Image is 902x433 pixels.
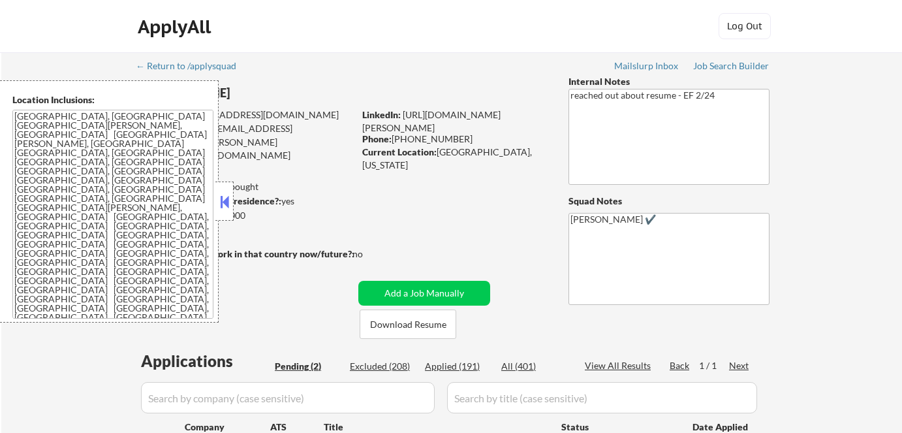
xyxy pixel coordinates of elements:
[358,281,490,306] button: Add a Job Manually
[137,136,354,161] div: [PERSON_NAME][EMAIL_ADDRESS][DOMAIN_NAME]
[362,109,401,120] strong: LinkedIn:
[12,93,213,106] div: Location Inclusions:
[362,109,501,133] a: [URL][DOMAIN_NAME][PERSON_NAME]
[693,61,770,74] a: Job Search Builder
[362,146,437,157] strong: Current Location:
[350,360,415,373] div: Excluded (208)
[568,75,770,88] div: Internal Notes
[501,360,567,373] div: All (401)
[275,360,340,373] div: Pending (2)
[670,359,691,372] div: Back
[141,382,435,413] input: Search by company (case sensitive)
[138,108,354,121] div: [EMAIL_ADDRESS][DOMAIN_NAME]
[136,180,354,193] div: 191 sent / 200 bought
[362,133,392,144] strong: Phone:
[136,209,354,222] div: $110,000
[729,359,750,372] div: Next
[137,85,405,101] div: [PERSON_NAME]
[360,310,456,339] button: Download Resume
[699,359,729,372] div: 1 / 1
[137,248,354,259] strong: Will need Visa to work in that country now/future?:
[693,61,770,71] div: Job Search Builder
[362,146,547,171] div: [GEOGRAPHIC_DATA], [US_STATE]
[136,61,249,71] div: ← Return to /applysquad
[138,122,354,148] div: [EMAIL_ADDRESS][DOMAIN_NAME]
[138,16,215,38] div: ApplyAll
[136,195,350,208] div: yes
[141,353,270,369] div: Applications
[362,133,547,146] div: [PHONE_NUMBER]
[425,360,490,373] div: Applied (191)
[136,61,249,74] a: ← Return to /applysquad
[614,61,679,71] div: Mailslurp Inbox
[352,248,390,261] div: no
[447,382,757,413] input: Search by title (case sensitive)
[585,359,655,372] div: View All Results
[719,13,771,39] button: Log Out
[568,195,770,208] div: Squad Notes
[614,61,679,74] a: Mailslurp Inbox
